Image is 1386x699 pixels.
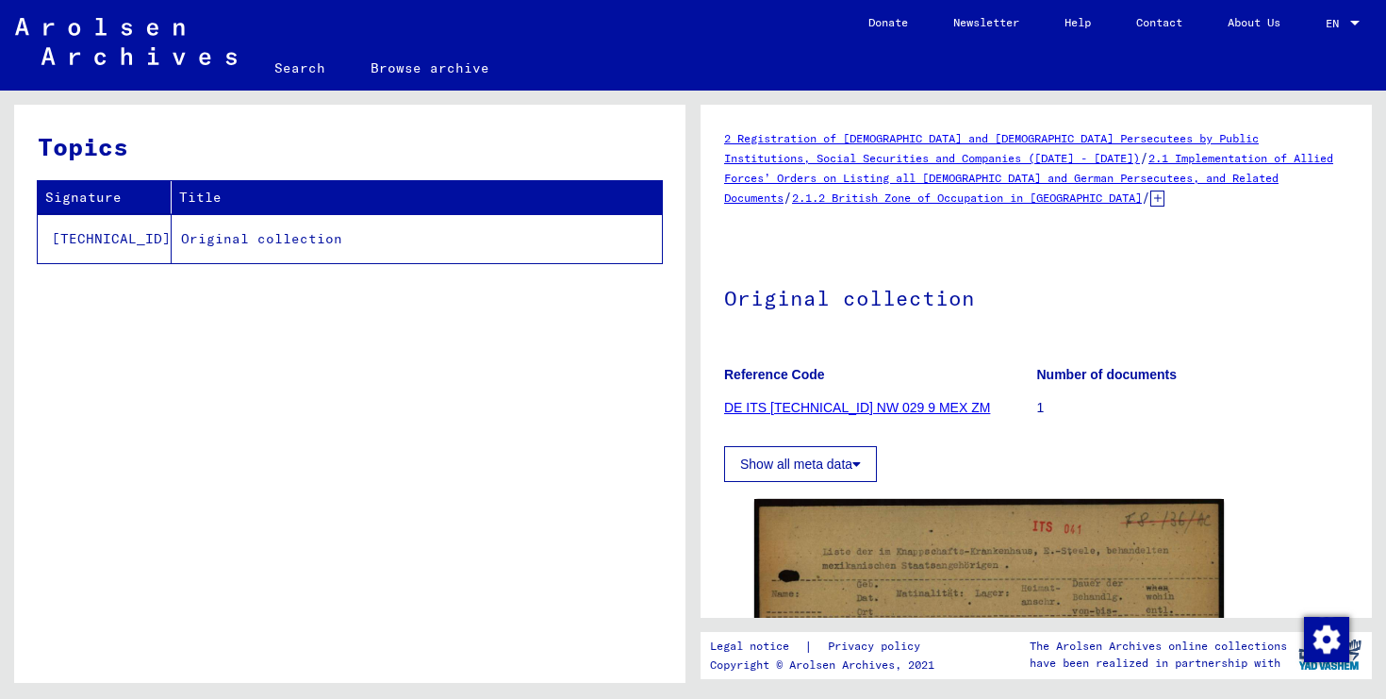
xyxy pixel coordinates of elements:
[38,128,661,165] h3: Topics
[724,151,1333,205] a: 2.1 Implementation of Allied Forces’ Orders on Listing all [DEMOGRAPHIC_DATA] and German Persecut...
[724,446,877,482] button: Show all meta data
[724,367,825,382] b: Reference Code
[724,400,990,415] a: DE ITS [TECHNICAL_ID] NW 029 9 MEX ZM
[1304,617,1349,662] img: Change consent
[172,181,662,214] th: Title
[813,637,943,657] a: Privacy policy
[724,131,1259,165] a: 2 Registration of [DEMOGRAPHIC_DATA] and [DEMOGRAPHIC_DATA] Persecutees by Public Institutions, S...
[710,637,804,657] a: Legal notice
[252,45,348,91] a: Search
[1295,631,1365,678] img: yv_logo.png
[15,18,237,65] img: Arolsen_neg.svg
[38,181,172,214] th: Signature
[1142,189,1150,206] span: /
[784,189,792,206] span: /
[792,191,1142,205] a: 2.1.2 British Zone of Occupation in [GEOGRAPHIC_DATA]
[348,45,512,91] a: Browse archive
[1030,655,1287,672] p: have been realized in partnership with
[1326,17,1346,30] span: EN
[1037,367,1178,382] b: Number of documents
[1140,149,1148,166] span: /
[1037,398,1349,418] p: 1
[1303,616,1348,661] div: Change consent
[710,657,943,674] p: Copyright © Arolsen Archives, 2021
[724,255,1348,338] h1: Original collection
[710,637,943,657] div: |
[172,214,662,263] td: Original collection
[38,214,172,263] td: [TECHNICAL_ID]
[1030,638,1287,655] p: The Arolsen Archives online collections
